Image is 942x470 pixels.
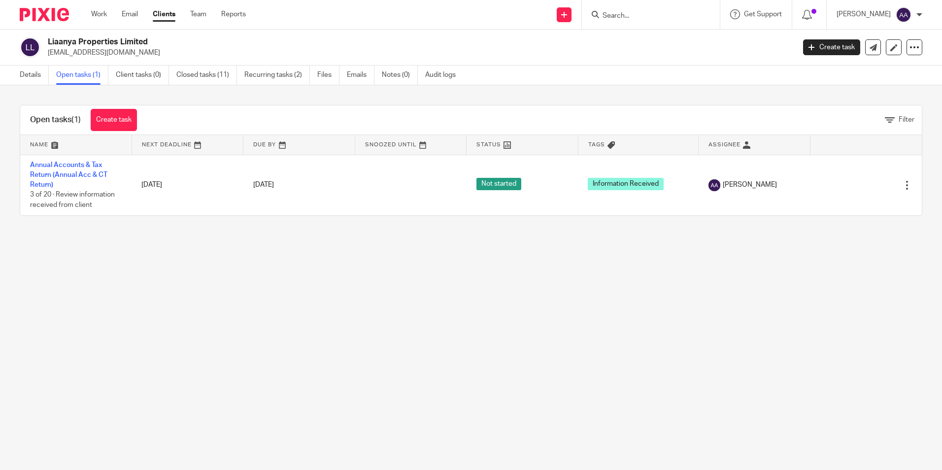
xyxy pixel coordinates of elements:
[588,142,605,147] span: Tags
[153,9,175,19] a: Clients
[221,9,246,19] a: Reports
[20,37,40,58] img: svg%3E
[176,66,237,85] a: Closed tasks (11)
[899,116,914,123] span: Filter
[30,192,115,209] span: 3 of 20 · Review information received from client
[122,9,138,19] a: Email
[708,179,720,191] img: svg%3E
[588,178,664,190] span: Information Received
[91,109,137,131] a: Create task
[744,11,782,18] span: Get Support
[425,66,463,85] a: Audit logs
[253,181,274,188] span: [DATE]
[48,48,788,58] p: [EMAIL_ADDRESS][DOMAIN_NAME]
[317,66,339,85] a: Files
[723,180,777,190] span: [PERSON_NAME]
[244,66,310,85] a: Recurring tasks (2)
[837,9,891,19] p: [PERSON_NAME]
[365,142,417,147] span: Snoozed Until
[190,9,206,19] a: Team
[382,66,418,85] a: Notes (0)
[347,66,374,85] a: Emails
[91,9,107,19] a: Work
[476,142,501,147] span: Status
[116,66,169,85] a: Client tasks (0)
[71,116,81,124] span: (1)
[20,8,69,21] img: Pixie
[896,7,911,23] img: svg%3E
[602,12,690,21] input: Search
[132,155,243,215] td: [DATE]
[20,66,49,85] a: Details
[803,39,860,55] a: Create task
[48,37,640,47] h2: Liaanya Properties Limited
[30,115,81,125] h1: Open tasks
[30,162,107,189] a: Annual Accounts & Tax Return (Annual Acc & CT Return)
[476,178,521,190] span: Not started
[56,66,108,85] a: Open tasks (1)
